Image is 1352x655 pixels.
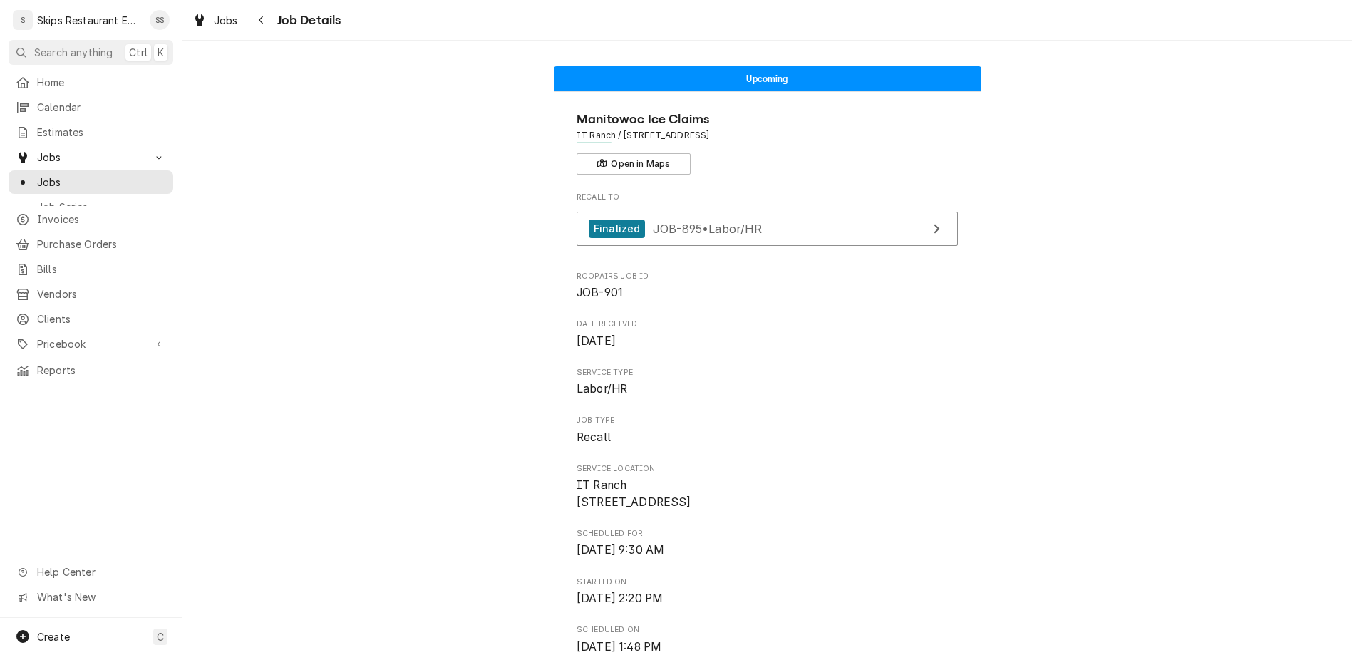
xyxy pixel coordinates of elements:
span: Address [577,129,958,142]
span: Invoices [37,212,166,227]
a: View Job [577,212,958,247]
div: Service Type [577,367,958,398]
a: Calendar [9,96,173,119]
a: Estimates [9,120,173,144]
span: Help Center [37,564,165,579]
a: Go to Jobs [9,145,173,169]
span: Jobs [37,150,145,165]
div: Client Information [577,110,958,175]
div: Scheduled For [577,528,958,559]
div: Roopairs Job ID [577,271,958,301]
span: Pricebook [37,336,145,351]
span: Scheduled On [577,624,958,636]
span: Job Series [37,200,166,215]
button: Open in Maps [577,153,691,175]
span: Reports [37,363,166,378]
span: Name [577,110,958,129]
span: Recall To [577,192,958,203]
div: Status [554,66,981,91]
span: Home [37,75,166,90]
span: Clients [37,311,166,326]
span: Job Details [273,11,341,30]
span: Date Received [577,319,958,330]
a: Vendors [9,282,173,306]
span: Scheduled For [577,542,958,559]
span: IT Ranch [STREET_ADDRESS] [577,478,691,509]
span: [DATE] 2:20 PM [577,592,663,605]
span: JOB-901 [577,286,623,299]
span: Purchase Orders [37,237,166,252]
span: Create [37,631,70,643]
div: Started On [577,577,958,607]
span: Roopairs Job ID [577,284,958,301]
div: Job Type [577,415,958,445]
button: Search anythingCtrlK [9,40,173,65]
span: Started On [577,590,958,607]
div: Date Received [577,319,958,349]
span: Search anything [34,45,113,60]
a: Go to What's New [9,585,173,609]
span: Started On [577,577,958,588]
span: Date Received [577,333,958,350]
span: Upcoming [746,74,788,83]
span: Service Type [577,367,958,378]
div: Recall To [577,192,958,253]
span: K [158,45,164,60]
span: JOB-895 • Labor/HR [653,221,763,235]
a: Job Series [9,195,173,219]
div: Finalized [589,220,645,239]
span: Ctrl [129,45,148,60]
a: Home [9,71,173,94]
div: Scheduled On [577,624,958,655]
a: Go to Help Center [9,560,173,584]
span: C [157,629,164,644]
span: Bills [37,262,166,277]
span: Service Type [577,381,958,398]
div: S [13,10,33,30]
span: Scheduled For [577,528,958,540]
div: Shan Skipper's Avatar [150,10,170,30]
a: Invoices [9,207,173,231]
span: Labor/HR [577,382,627,396]
span: Service Location [577,477,958,510]
div: Skips Restaurant Equipment [37,13,142,28]
span: [DATE] 9:30 AM [577,543,664,557]
span: Recall [577,430,611,444]
span: Roopairs Job ID [577,271,958,282]
a: Go to Pricebook [9,332,173,356]
a: Jobs [9,170,173,194]
span: What's New [37,589,165,604]
span: Estimates [37,125,166,140]
a: Clients [9,307,173,331]
div: Service Location [577,463,958,511]
span: Calendar [37,100,166,115]
a: Bills [9,257,173,281]
a: Reports [9,359,173,382]
span: Service Location [577,463,958,475]
a: Jobs [187,9,244,32]
div: SS [150,10,170,30]
span: Jobs [37,175,166,190]
span: Job Type [577,429,958,446]
button: Navigate back [250,9,273,31]
span: Jobs [214,13,238,28]
span: Vendors [37,287,166,301]
span: [DATE] 1:48 PM [577,640,661,654]
a: Purchase Orders [9,232,173,256]
span: [DATE] [577,334,616,348]
span: Job Type [577,415,958,426]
